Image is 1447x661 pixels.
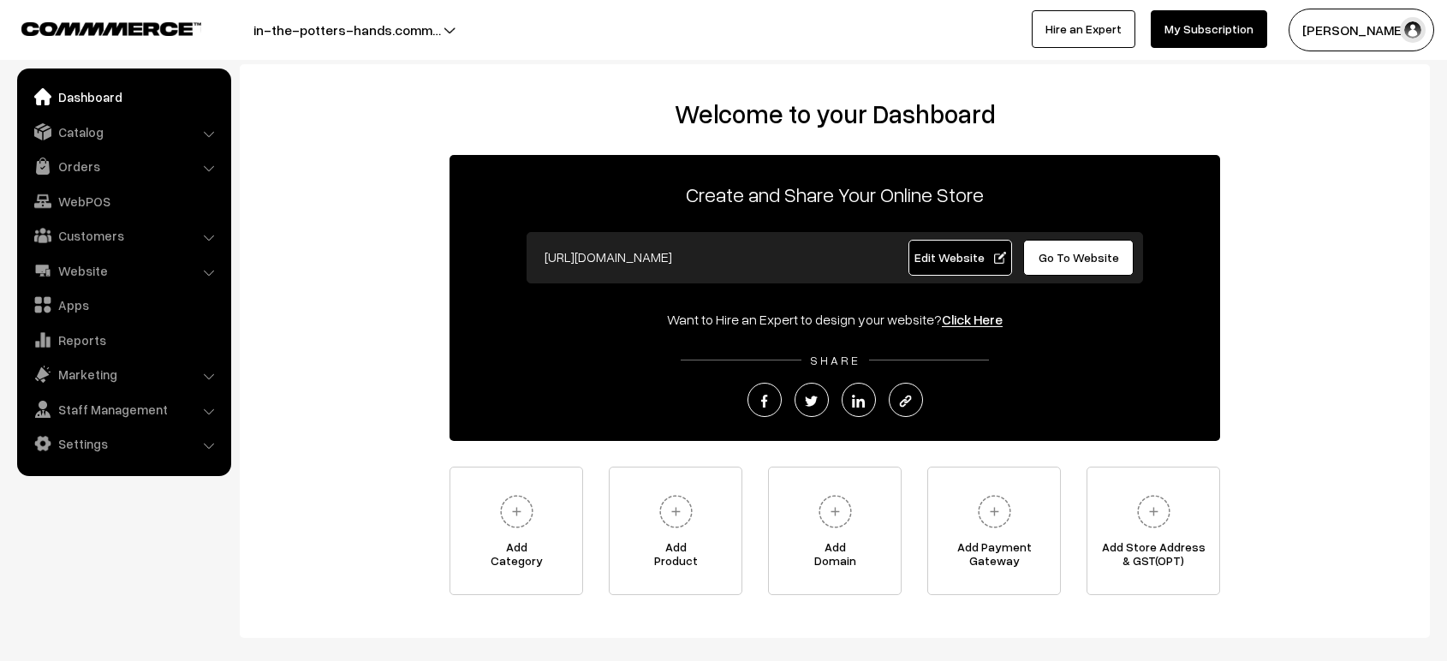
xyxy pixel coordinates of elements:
[450,179,1220,210] p: Create and Share Your Online Store
[21,359,225,390] a: Marketing
[21,17,171,38] a: COMMMERCE
[1151,10,1267,48] a: My Subscription
[801,353,869,367] span: SHARE
[609,467,742,595] a: AddProduct
[610,540,741,575] span: Add Product
[21,325,225,355] a: Reports
[914,250,1006,265] span: Edit Website
[21,220,225,251] a: Customers
[1087,467,1220,595] a: Add Store Address& GST(OPT)
[812,488,859,535] img: plus.svg
[450,309,1220,330] div: Want to Hire an Expert to design your website?
[1032,10,1135,48] a: Hire an Expert
[928,540,1060,575] span: Add Payment Gateway
[493,488,540,535] img: plus.svg
[1023,240,1134,276] a: Go To Website
[908,240,1013,276] a: Edit Website
[971,488,1018,535] img: plus.svg
[450,540,582,575] span: Add Category
[21,186,225,217] a: WebPOS
[1087,540,1219,575] span: Add Store Address & GST(OPT)
[21,116,225,147] a: Catalog
[21,394,225,425] a: Staff Management
[927,467,1061,595] a: Add PaymentGateway
[21,151,225,182] a: Orders
[194,9,501,51] button: in-the-potters-hands.comm…
[769,540,901,575] span: Add Domain
[21,81,225,112] a: Dashboard
[257,98,1413,129] h2: Welcome to your Dashboard
[768,467,902,595] a: AddDomain
[1400,17,1426,43] img: user
[652,488,700,535] img: plus.svg
[450,467,583,595] a: AddCategory
[942,311,1003,328] a: Click Here
[1289,9,1434,51] button: [PERSON_NAME]…
[21,255,225,286] a: Website
[1039,250,1119,265] span: Go To Website
[21,289,225,320] a: Apps
[1130,488,1177,535] img: plus.svg
[21,22,201,35] img: COMMMERCE
[21,428,225,459] a: Settings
